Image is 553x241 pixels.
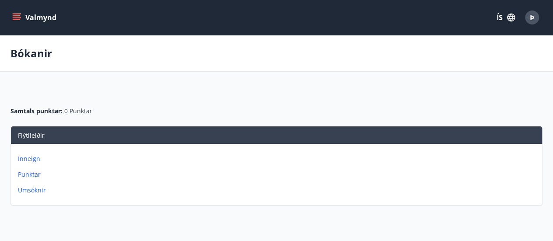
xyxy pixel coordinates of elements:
[10,10,60,25] button: menu
[492,10,520,25] button: ÍS
[530,13,534,22] span: Þ
[18,154,539,163] p: Inneign
[10,46,52,61] p: Bókanir
[18,170,539,179] p: Punktar
[522,7,543,28] button: Þ
[64,107,92,115] span: 0 Punktar
[18,131,45,140] span: Flýtileiðir
[18,186,539,195] p: Umsóknir
[10,107,63,115] span: Samtals punktar :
